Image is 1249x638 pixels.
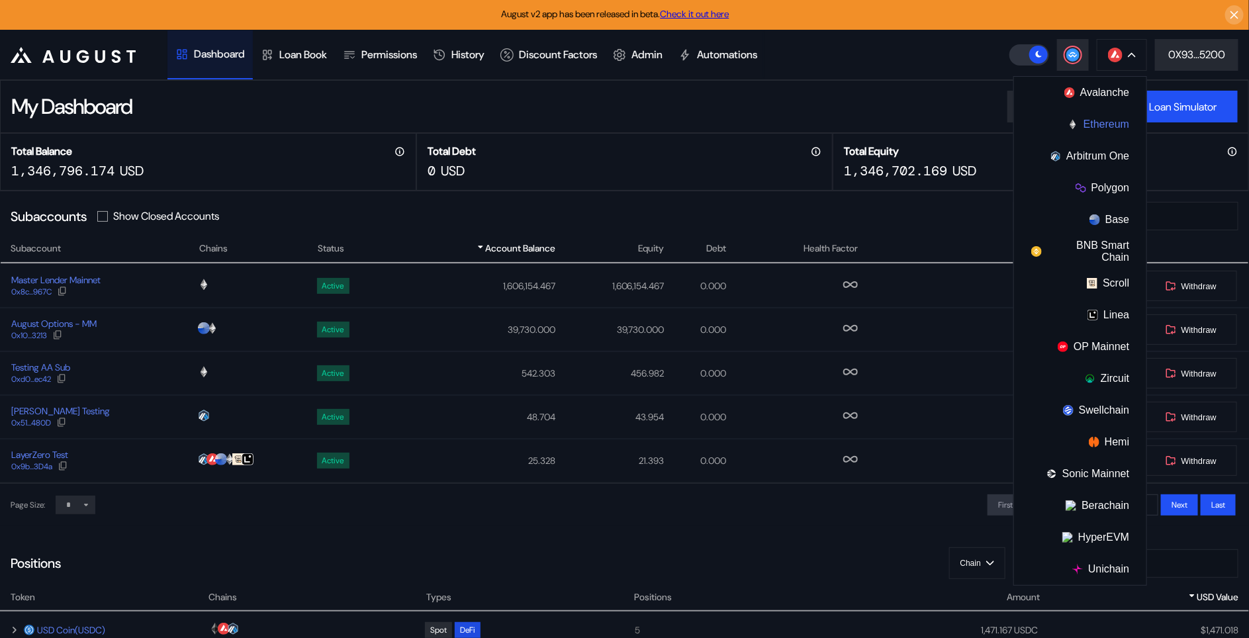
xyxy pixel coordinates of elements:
[11,242,61,255] span: Subaccount
[199,242,228,255] span: Chains
[988,494,1023,516] button: First
[224,453,236,465] img: chain logo
[11,208,87,225] div: Subaccounts
[1181,325,1217,335] span: Withdraw
[1031,246,1042,257] img: chain logo
[232,453,244,465] img: chain logo
[1014,553,1146,585] button: Unichain
[1149,100,1217,114] div: Loan Simulator
[392,308,556,351] td: 39,730.000
[949,547,1005,579] button: Chain
[1097,39,1147,71] button: chain logo
[1007,91,1117,122] button: Distribute Yield
[1063,405,1074,416] img: chain logo
[960,559,981,568] span: Chain
[11,144,72,158] h2: Total Balance
[227,623,239,635] img: chain logo
[1144,270,1238,302] button: Withdraw
[1108,48,1123,62] img: chain logo
[665,439,727,482] td: 0.000
[1172,500,1187,510] span: Next
[1058,342,1068,352] img: chain logo
[11,449,68,461] div: LayerZero Test
[1089,437,1099,447] img: chain logo
[11,287,52,296] div: 0x8c...967C
[322,325,344,334] div: Active
[1181,456,1217,466] span: Withdraw
[1085,373,1095,384] img: chain logo
[1014,140,1146,172] button: Arbitrum One
[392,439,556,482] td: 25.328
[425,30,492,79] a: History
[209,623,221,635] img: chain logo
[671,30,765,79] a: Automations
[1014,299,1146,331] button: Linea
[1007,590,1041,604] span: Amount
[519,48,597,62] div: Discount Factors
[194,47,245,61] div: Dashboard
[426,590,451,604] span: Types
[392,351,556,395] td: 542.303
[430,625,447,635] div: Spot
[631,48,663,62] div: Admin
[1144,314,1238,345] button: Withdraw
[1076,183,1086,193] img: chain logo
[322,281,344,291] div: Active
[428,162,436,179] div: 0
[11,318,97,330] div: August Options - MM
[207,453,218,465] img: chain logo
[322,412,344,422] div: Active
[198,366,210,378] img: chain logo
[1062,532,1073,543] img: chain logo
[556,351,665,395] td: 456.982
[485,242,555,255] span: Account Balance
[1128,91,1238,122] button: Loan Simulator
[1014,522,1146,553] button: HyperEVM
[706,242,726,255] span: Debt
[1144,401,1238,433] button: Withdraw
[1181,369,1217,379] span: Withdraw
[665,264,727,308] td: 0.000
[198,410,210,422] img: chain logo
[11,274,101,286] div: Master Lender Mainnet
[428,144,476,158] h2: Total Debt
[11,375,51,384] div: 0xd0...ec42
[661,8,729,20] a: Check it out here
[198,453,210,465] img: chain logo
[804,242,858,255] span: Health Factor
[451,48,485,62] div: History
[318,242,344,255] span: Status
[11,361,70,373] div: Testing AA Sub
[11,500,45,510] div: Page Size:
[37,624,105,636] a: USD Coin(USDC)
[392,395,556,439] td: 48.704
[322,456,344,465] div: Active
[167,30,253,79] a: Dashboard
[113,209,219,223] label: Show Closed Accounts
[1014,172,1146,204] button: Polygon
[665,395,727,439] td: 0.000
[335,30,425,79] a: Permissions
[1050,151,1061,161] img: chain logo
[635,590,672,604] span: Positions
[198,322,210,334] img: chain logo
[1014,458,1146,490] button: Sonic Mainnet
[844,162,947,179] div: 1,346,702.169
[556,395,665,439] td: 43.954
[502,8,729,20] span: August v2 app has been released in beta.
[218,623,230,635] img: chain logo
[242,453,254,465] img: chain logo
[635,624,828,636] div: 5
[605,30,671,79] a: Admin
[1064,87,1075,98] img: chain logo
[441,162,465,179] div: USD
[1087,278,1097,289] img: chain logo
[361,48,417,62] div: Permissions
[11,462,52,471] div: 0x9b...3D4a
[1161,494,1198,516] button: Next
[279,48,327,62] div: Loan Book
[253,30,335,79] a: Loan Book
[322,369,344,378] div: Active
[24,625,34,635] img: usdc.png
[556,439,665,482] td: 21.393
